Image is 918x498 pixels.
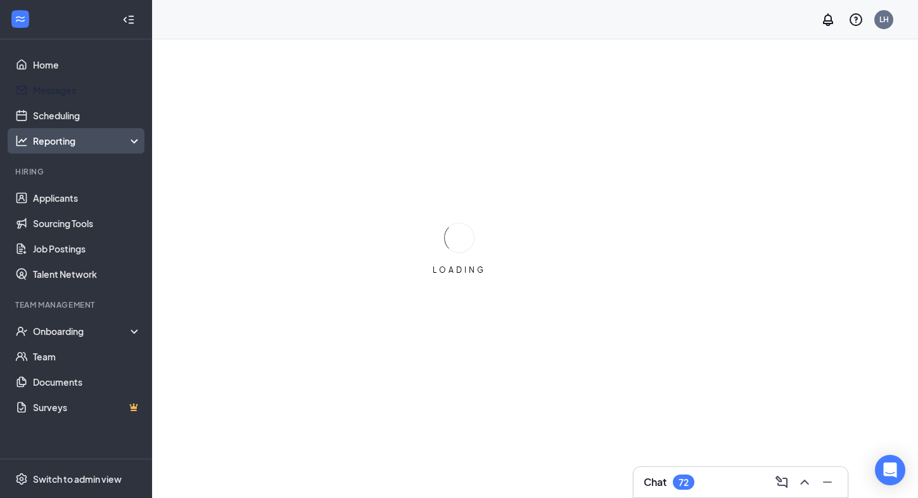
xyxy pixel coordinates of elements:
div: Reporting [33,134,142,147]
a: SurveysCrown [33,395,141,420]
div: 72 [679,477,689,488]
svg: Minimize [820,475,835,490]
svg: ComposeMessage [774,475,789,490]
div: Switch to admin view [33,473,122,485]
div: LH [879,14,889,25]
a: Talent Network [33,261,141,287]
div: Onboarding [33,325,131,337]
svg: Collapse [122,13,135,26]
svg: Settings [15,473,28,485]
div: Team Management [15,299,139,310]
button: ChevronUp [794,472,815,492]
a: Scheduling [33,103,141,128]
svg: Notifications [820,12,836,27]
div: Open Intercom Messenger [875,455,905,485]
button: ComposeMessage [772,472,792,492]
h3: Chat [644,475,666,489]
svg: WorkstreamLogo [14,13,27,25]
svg: UserCheck [15,325,28,337]
a: Sourcing Tools [33,211,141,236]
a: Documents [33,369,141,395]
svg: QuestionInfo [848,12,864,27]
div: Hiring [15,166,139,177]
a: Messages [33,77,141,103]
div: LOADING [428,265,491,275]
a: Home [33,52,141,77]
a: Applicants [33,185,141,211]
a: Job Postings [33,236,141,261]
svg: Analysis [15,134,28,147]
svg: ChevronUp [797,475,812,490]
button: Minimize [817,472,838,492]
a: Team [33,344,141,369]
